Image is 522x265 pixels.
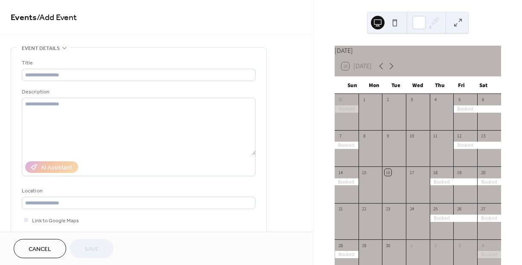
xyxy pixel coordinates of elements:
div: 5 [456,96,462,103]
span: / Add Event [37,9,77,26]
div: [DATE] [335,46,501,56]
div: Wed [407,77,429,94]
div: Booked [335,142,359,149]
div: Booked [477,215,501,222]
div: 6 [480,96,486,103]
div: 4 [432,96,439,103]
div: 11 [432,133,439,139]
div: 19 [456,169,462,175]
div: 3 [408,96,415,103]
div: 8 [361,133,367,139]
div: 22 [361,206,367,212]
div: 14 [337,169,344,175]
a: Events [11,9,37,26]
div: Booked [453,142,501,149]
div: 1 [361,96,367,103]
div: 24 [408,206,415,212]
div: Mon [363,77,385,94]
div: Booked [335,105,359,113]
div: 21 [337,206,344,212]
div: Tue [385,77,407,94]
div: 23 [385,206,391,212]
div: 20 [480,169,486,175]
div: Booked [430,178,477,186]
div: Fri [451,77,472,94]
div: Booked [430,215,477,222]
div: 15 [361,169,367,175]
div: 12 [456,133,462,139]
span: Event details [22,44,60,53]
div: 17 [408,169,415,175]
div: Booked [335,178,359,186]
div: 13 [480,133,486,139]
div: 2 [432,242,439,248]
div: Booked [477,178,501,186]
div: 18 [432,169,439,175]
div: Booked [453,105,501,113]
div: 3 [456,242,462,248]
div: 25 [432,206,439,212]
span: Cancel [29,245,51,254]
div: Sat [472,77,494,94]
div: 26 [456,206,462,212]
div: 2 [385,96,391,103]
div: 4 [480,242,486,248]
div: 1 [408,242,415,248]
button: Cancel [14,239,66,258]
div: Booked [477,251,501,258]
div: 27 [480,206,486,212]
div: 16 [385,169,391,175]
div: 28 [337,242,344,248]
div: Description [22,87,254,96]
div: 29 [361,242,367,248]
div: Sun [341,77,363,94]
div: 7 [337,133,344,139]
span: Link to Google Maps [32,216,79,225]
div: Thu [429,77,450,94]
div: Booked [335,251,359,258]
div: 30 [385,242,391,248]
div: Location [22,186,254,195]
div: 9 [385,133,391,139]
div: Title [22,58,254,67]
div: 31 [337,96,344,103]
div: 10 [408,133,415,139]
